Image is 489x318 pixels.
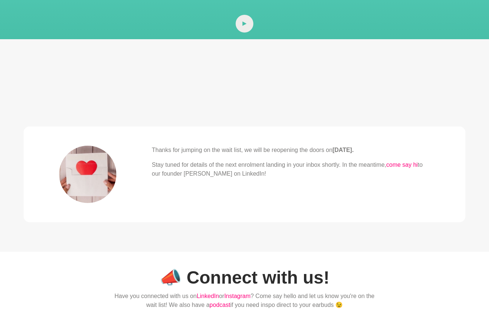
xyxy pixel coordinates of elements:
[114,267,375,289] h1: 📣 Connect with us!
[332,147,353,153] strong: [DATE].
[152,146,430,155] p: Thanks for jumping on the wait list, we will be reopening the doors on
[152,160,430,178] p: Stay tuned for details of the next enrolment landing in your inbox shortly. In the meantime, to o...
[224,293,250,299] a: Instagram
[114,292,375,309] p: Have you connected with us on or ? Come say hello and let us know you're on the wait list! We als...
[209,302,230,308] a: podcast
[196,293,219,299] a: LinkedIn
[386,162,418,168] a: come say hi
